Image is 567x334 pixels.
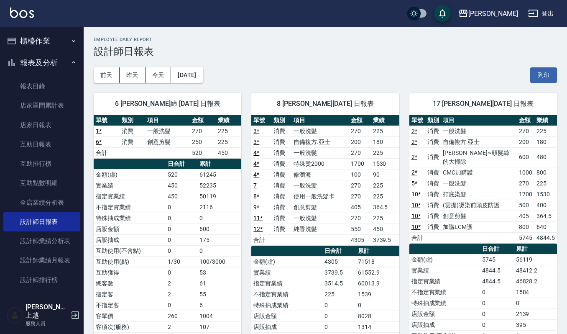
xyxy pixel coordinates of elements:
[94,234,166,245] td: 店販抽成
[425,221,441,232] td: 消費
[251,115,399,246] table: a dense table
[216,147,242,158] td: 450
[94,169,166,180] td: 金額(虛)
[441,221,517,232] td: 加購LCM護
[94,191,166,202] td: 指定實業績
[271,147,291,158] td: 消費
[409,276,480,287] td: 指定實業績
[291,202,348,213] td: 創意剪髮
[441,189,517,200] td: 打底染髮
[271,202,291,213] td: 消費
[514,244,557,254] th: 累計
[197,224,241,234] td: 600
[534,232,557,243] td: 4844.5
[434,5,451,22] button: save
[94,245,166,256] td: 互助使用(不含點)
[480,276,513,287] td: 4844.5
[409,254,480,265] td: 金額(虛)
[356,256,399,267] td: 71518
[271,136,291,147] td: 消費
[349,115,371,126] th: 金額
[517,221,534,232] td: 800
[120,67,146,83] button: 昨天
[94,213,166,224] td: 特殊抽成業績
[166,311,197,321] td: 260
[468,8,518,19] div: [PERSON_NAME]
[371,158,399,169] td: 1530
[94,46,557,57] h3: 設計師日報表
[166,224,197,234] td: 0
[145,115,190,126] th: 項目
[166,300,197,311] td: 0
[7,307,23,324] img: Person
[514,254,557,265] td: 56119
[216,115,242,126] th: 業績
[271,126,291,136] td: 消費
[3,290,80,309] a: 商品消耗明細
[271,169,291,180] td: 消費
[120,115,146,126] th: 類別
[94,147,120,158] td: 合計
[517,200,534,211] td: 500
[3,251,80,270] a: 設計師業績月報表
[291,126,348,136] td: 一般洗髮
[480,244,513,254] th: 日合計
[349,224,371,234] td: 550
[197,245,241,256] td: 0
[356,246,399,257] th: 累計
[356,311,399,321] td: 8028
[291,213,348,224] td: 一般洗髮
[371,234,399,245] td: 3739.5
[409,115,425,126] th: 單號
[480,298,513,308] td: 0
[166,321,197,332] td: 2
[441,167,517,178] td: CMC加購護
[291,147,348,158] td: 一般洗髮
[26,303,68,320] h5: [PERSON_NAME]上越
[94,289,166,300] td: 指定客
[425,147,441,167] td: 消費
[514,308,557,319] td: 2139
[349,202,371,213] td: 405
[146,67,171,83] button: 今天
[190,115,216,126] th: 金額
[425,126,441,136] td: 消費
[3,212,80,231] a: 設計師日報表
[356,321,399,332] td: 1314
[514,265,557,276] td: 48412.2
[190,126,216,136] td: 270
[441,200,517,211] td: (雲提)燙染前頭皮防護
[371,224,399,234] td: 450
[371,180,399,191] td: 225
[251,278,322,289] td: 指定實業績
[371,202,399,213] td: 364.5
[322,267,356,278] td: 3739.5
[517,147,534,167] td: 600
[514,319,557,330] td: 395
[190,136,216,147] td: 250
[349,147,371,158] td: 270
[197,202,241,213] td: 2116
[534,221,557,232] td: 640
[271,115,291,126] th: 類別
[534,200,557,211] td: 400
[166,159,197,170] th: 日合計
[94,115,241,159] table: a dense table
[409,287,480,298] td: 不指定實業績
[253,182,257,189] a: 7
[3,173,80,193] a: 互助點數明細
[371,213,399,224] td: 225
[425,178,441,189] td: 消費
[216,126,242,136] td: 225
[534,178,557,189] td: 225
[349,180,371,191] td: 270
[271,224,291,234] td: 消費
[517,167,534,178] td: 1000
[166,202,197,213] td: 0
[120,136,146,147] td: 消費
[425,189,441,200] td: 消費
[251,311,322,321] td: 店販金額
[517,136,534,147] td: 200
[534,167,557,178] td: 800
[530,67,557,83] button: 列印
